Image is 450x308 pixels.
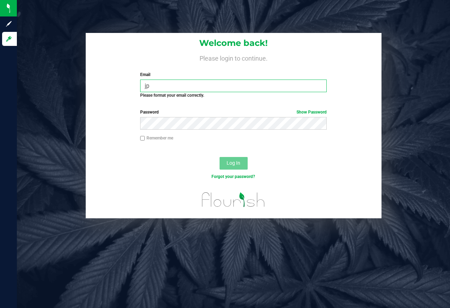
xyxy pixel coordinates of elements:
[140,93,204,98] strong: Please format your email correctly.
[227,160,240,166] span: Log In
[5,35,12,42] inline-svg: Log in
[140,71,327,78] label: Email
[296,110,327,115] a: Show Password
[140,110,159,115] span: Password
[220,157,248,170] button: Log In
[86,39,381,48] h1: Welcome back!
[196,187,270,212] img: flourish_logo.svg
[140,136,145,141] input: Remember me
[5,20,12,27] inline-svg: Sign up
[86,53,381,62] h4: Please login to continue.
[211,174,255,179] a: Forgot your password?
[140,135,173,141] label: Remember me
